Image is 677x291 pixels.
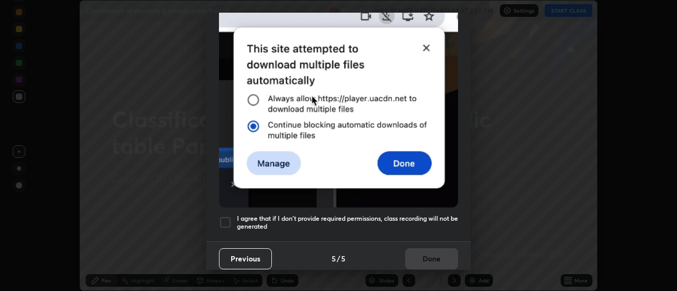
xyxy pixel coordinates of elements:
[219,248,272,269] button: Previous
[332,253,336,264] h4: 5
[337,253,340,264] h4: /
[237,214,458,231] h5: I agree that if I don't provide required permissions, class recording will not be generated
[341,253,345,264] h4: 5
